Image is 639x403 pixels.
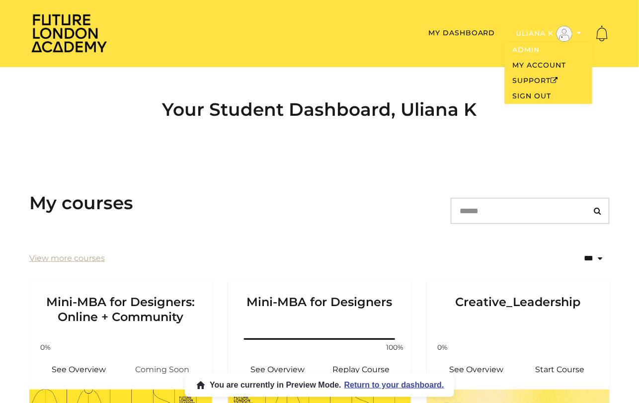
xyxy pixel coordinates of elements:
span: 0% [431,342,455,353]
a: My Dashboard [428,28,495,37]
span: 100% [383,342,407,353]
a: Mini-MBA for Designers: See Overview [236,358,319,382]
a: Creative_Leadership: See Overview [435,358,518,382]
span: Coming Soon [121,358,204,382]
span: Return to your dashboard. [344,381,444,390]
h3: Mini-MBA for Designers: Online + Community [41,279,200,324]
a: Sign Out [505,88,592,104]
a: Mini-MBA for Designers: Resume Course [319,358,403,382]
a: My Account [505,58,592,73]
a: Creative_Leadership [427,279,610,336]
a: View more courses [29,252,105,264]
h3: Mini-MBA for Designers [240,279,399,324]
a: SupportOpen in a new window [505,73,592,88]
a: Mini-MBA for Designers: Online + Community: See Overview [37,358,121,382]
span: 0% [33,342,57,353]
a: Mini-MBA for Designers [228,279,411,336]
h2: Your Student Dashboard, Uliana K [29,99,610,120]
h3: My courses [29,192,133,214]
a: Admin [505,42,592,58]
h3: Creative_Leadership [439,279,598,324]
i: Open in a new window [551,77,559,84]
select: status [541,245,610,271]
button: You are currently in Preview Mode.Return to your dashboard. [185,373,454,397]
a: Creative_Leadership: Resume Course [518,358,602,382]
button: Toggle menu [513,25,585,42]
img: Home Page [29,13,109,53]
